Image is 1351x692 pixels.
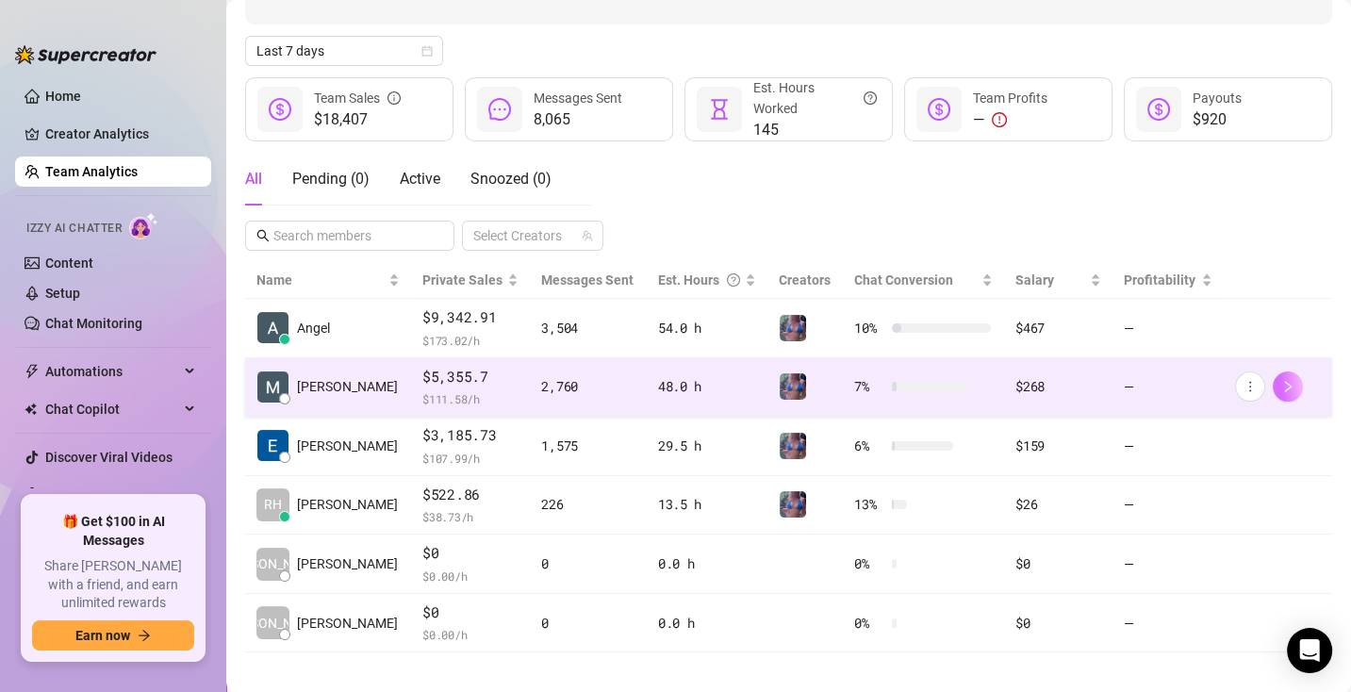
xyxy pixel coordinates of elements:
span: arrow-right [138,629,151,642]
a: Discover Viral Videos [45,450,173,465]
span: Messages Sent [541,272,634,288]
input: Search members [273,225,428,246]
td: — [1112,535,1223,594]
img: Jaylie [780,315,806,341]
span: Private Sales [422,272,503,288]
div: 13.5 h [658,494,756,515]
span: dollar-circle [1147,98,1170,121]
span: thunderbolt [25,364,40,379]
div: 3,504 [541,318,634,338]
span: $18,407 [314,108,401,131]
div: Open Intercom Messenger [1287,628,1332,673]
span: RH [264,494,282,515]
div: $159 [1015,436,1101,456]
span: Angel [297,318,330,338]
div: 48.0 h [658,376,756,397]
span: dollar-circle [269,98,291,121]
span: more [1244,380,1257,393]
td: — [1112,299,1223,358]
span: $9,342.91 [422,306,519,329]
span: search [256,229,270,242]
span: 8,065 [534,108,622,131]
td: — [1112,358,1223,418]
div: 54.0 h [658,318,756,338]
img: Jaylie [780,373,806,400]
span: [PERSON_NAME] [297,613,398,634]
span: 0 % [854,613,884,634]
span: calendar [421,45,433,57]
span: [PERSON_NAME] [297,376,398,397]
img: Chat Copilot [25,403,37,416]
a: Setup [45,286,80,301]
span: Snoozed ( 0 ) [470,170,552,188]
span: $ 173.02 /h [422,331,519,350]
img: Eunice [257,430,288,461]
span: $0 [422,601,519,624]
a: Chat Monitoring [45,316,142,331]
div: — [973,108,1047,131]
div: Team Sales [314,88,401,108]
span: Active [400,170,440,188]
img: Matt [257,371,288,403]
span: $920 [1193,108,1242,131]
div: 0 [541,613,634,634]
span: [PERSON_NAME] [297,553,398,574]
div: $0 [1015,553,1101,574]
div: 0 [541,553,634,574]
div: Est. Hours Worked [753,77,877,119]
span: Izzy AI Chatter [26,220,122,238]
span: $0 [422,542,519,565]
span: Name [256,270,385,290]
span: question-circle [727,270,740,290]
a: Settings [45,487,95,503]
span: $3,185.73 [422,424,519,447]
span: info-circle [387,88,401,108]
span: $ 0.00 /h [422,625,519,644]
span: Payouts [1193,91,1242,106]
div: $268 [1015,376,1101,397]
span: exclamation-circle [992,112,1007,127]
span: 7 % [854,376,884,397]
span: 145 [753,119,877,141]
a: Creator Analytics [45,119,196,149]
span: 10 % [854,318,884,338]
span: Profitability [1124,272,1195,288]
img: logo-BBDzfeDw.svg [15,45,157,64]
button: Earn nowarrow-right [32,620,194,651]
div: 0.0 h [658,613,756,634]
span: $5,355.7 [422,366,519,388]
div: $0 [1015,613,1101,634]
img: Jaylie [780,491,806,518]
span: Chat Copilot [45,394,179,424]
a: Home [45,89,81,104]
span: 13 % [854,494,884,515]
span: Earn now [75,628,130,643]
div: 1,575 [541,436,634,456]
span: $ 38.73 /h [422,507,519,526]
div: 0.0 h [658,553,756,574]
span: Messages Sent [534,91,622,106]
div: Est. Hours [658,270,741,290]
span: $ 107.99 /h [422,449,519,468]
th: Name [245,262,411,299]
div: 2,760 [541,376,634,397]
a: Team Analytics [45,164,138,179]
div: $467 [1015,318,1101,338]
span: Chat Conversion [854,272,953,288]
span: Team Profits [973,91,1047,106]
span: [PERSON_NAME] [222,613,323,634]
span: question-circle [864,77,877,119]
td: — [1112,476,1223,535]
span: $522.86 [422,484,519,506]
td: — [1112,417,1223,476]
span: Share [PERSON_NAME] with a friend, and earn unlimited rewards [32,557,194,613]
div: 226 [541,494,634,515]
span: team [582,230,593,241]
span: [PERSON_NAME] [297,436,398,456]
span: Salary [1015,272,1054,288]
span: Last 7 days [256,37,432,65]
th: Creators [767,262,843,299]
span: 6 % [854,436,884,456]
span: $ 0.00 /h [422,567,519,585]
td: — [1112,594,1223,653]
